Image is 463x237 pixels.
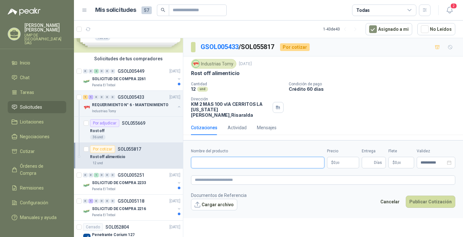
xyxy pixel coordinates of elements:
[90,154,125,160] p: Rost off alimenticio
[228,124,247,131] div: Actividad
[74,117,183,143] a: Por adjudicarSOL055669Rost off36 und
[8,145,66,157] a: Cotizar
[20,59,30,66] span: Inicio
[83,78,91,85] img: Company Logo
[92,83,115,88] p: Panela El Trébol
[406,196,455,208] button: Publicar Cotización
[105,199,110,203] div: 0
[417,148,455,154] label: Validez
[83,69,88,73] div: 0
[169,68,180,74] p: [DATE]
[20,104,42,111] span: Solicitudes
[356,7,370,14] div: Todas
[94,69,99,73] div: 2
[88,95,93,99] div: 1
[197,87,208,92] div: und
[377,196,403,208] button: Cancelar
[83,171,182,192] a: 0 0 1 0 0 0 GSOL005251[DATE] Company LogoSOLICITUD DE COMPRA 2233Panela El Trébol
[118,199,144,203] p: GSOL005118
[169,198,180,204] p: [DATE]
[191,97,270,101] p: Dirección
[99,199,104,203] div: 0
[191,124,217,131] div: Cotizaciones
[99,95,104,99] div: 0
[110,95,115,99] div: 0
[8,131,66,143] a: Negociaciones
[110,69,115,73] div: 0
[289,82,460,86] p: Condición de pago
[450,3,457,9] span: 2
[327,157,359,168] p: $0,00
[83,182,91,189] img: Company Logo
[83,93,182,114] a: 1 1 0 0 0 0 GSOL005433[DATE] Company LogoREQUERIMIENTO N° 6 - MANTENIMIENTOIndustrias Tomy
[8,8,41,15] img: Logo peakr
[169,94,180,100] p: [DATE]
[83,223,103,231] div: Cerrado
[95,5,136,15] h1: Mis solicitudes
[88,69,93,73] div: 0
[395,161,401,165] span: 0
[289,86,460,92] p: Crédito 60 días
[90,119,119,127] div: Por adjudicar
[8,197,66,209] a: Configuración
[110,199,115,203] div: 0
[105,69,110,73] div: 0
[192,60,199,67] img: Company Logo
[191,192,247,199] p: Documentos de Referencia
[8,72,66,84] a: Chat
[20,214,57,221] span: Manuales y ayuda
[191,86,196,92] p: 12
[99,69,104,73] div: 0
[90,135,105,140] div: 36 und
[8,57,66,69] a: Inicio
[24,33,66,45] p: UMP DE [GEOGRAPHIC_DATA] SAS
[336,161,340,165] span: ,00
[88,173,93,177] div: 0
[83,95,88,99] div: 1
[191,199,237,210] button: Cargar archivo
[362,148,386,154] label: Entrega
[94,173,99,177] div: 1
[74,143,183,169] a: Por cotizarSOL055817Rost off alimenticio12 und
[20,163,60,177] span: Órdenes de Compra
[239,61,252,67] p: [DATE]
[323,24,360,34] div: 1 - 43 de 43
[388,157,414,168] p: $ 0,00
[83,207,91,215] img: Company Logo
[92,206,146,212] p: SOLICITUD DE COMPRA 2216
[118,173,144,177] p: GSOL005251
[20,148,35,155] span: Cotizar
[90,128,104,134] p: Rost off
[327,148,359,154] label: Precio
[191,70,239,77] p: Rost off alimenticio
[20,74,30,81] span: Chat
[92,187,115,192] p: Panela El Trébol
[8,116,66,128] a: Licitaciones
[191,59,236,69] div: Industrias Tomy
[92,180,146,186] p: SOLICITUD DE COMPRA 2233
[444,4,455,16] button: 2
[99,173,104,177] div: 0
[105,95,110,99] div: 0
[20,118,44,125] span: Licitaciones
[169,172,180,178] p: [DATE]
[105,225,129,229] p: SOL052804
[94,199,99,203] div: 0
[8,211,66,224] a: Manuales y ayuda
[161,8,165,12] span: search
[20,184,44,191] span: Remisiones
[8,160,66,179] a: Órdenes de Compra
[20,89,34,96] span: Tareas
[83,173,88,177] div: 0
[122,121,145,125] p: SOL055669
[20,199,48,206] span: Configuración
[417,23,455,35] button: No Leídos
[110,173,115,177] div: 0
[83,67,182,88] a: 0 0 2 0 0 0 GSOL005449[DATE] Company LogoSOLICITUD DE COMPRA 2261Panela El Trébol
[280,43,310,51] div: Por cotizar
[24,23,66,32] p: [PERSON_NAME] [PERSON_NAME]
[169,224,180,230] p: [DATE]
[92,213,115,218] p: Panela El Trébol
[118,69,144,73] p: GSOL005449
[105,173,110,177] div: 0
